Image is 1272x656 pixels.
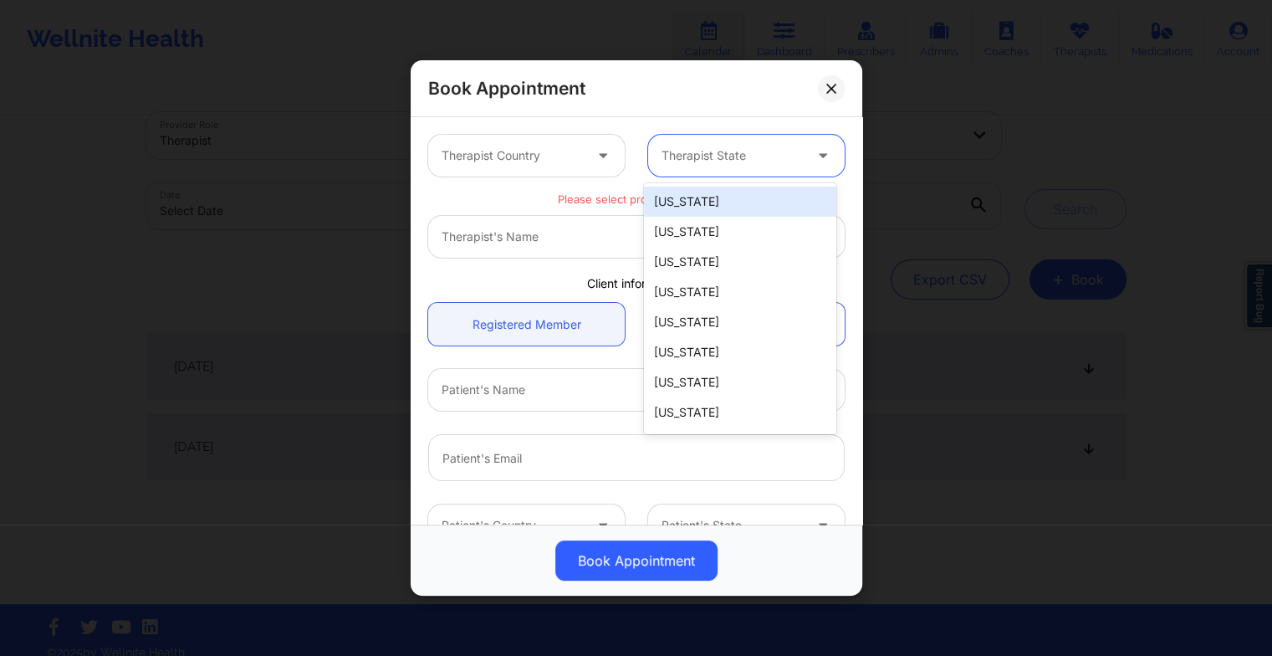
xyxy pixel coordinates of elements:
[416,274,856,291] div: Client information:
[648,303,845,346] a: Not Registered Client
[428,192,845,208] p: Please select provider country
[644,277,836,307] div: [US_STATE]
[428,77,585,100] h2: Book Appointment
[644,397,836,428] div: [US_STATE]
[428,303,625,346] a: Registered Member
[644,367,836,397] div: [US_STATE]
[644,187,836,217] div: [US_STATE]
[644,428,836,474] div: [US_STATE][GEOGRAPHIC_DATA]
[555,541,718,581] button: Book Appointment
[428,434,845,481] input: Patient's Email
[644,307,836,337] div: [US_STATE]
[644,217,836,247] div: [US_STATE]
[644,337,836,367] div: [US_STATE]
[644,247,836,277] div: [US_STATE]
